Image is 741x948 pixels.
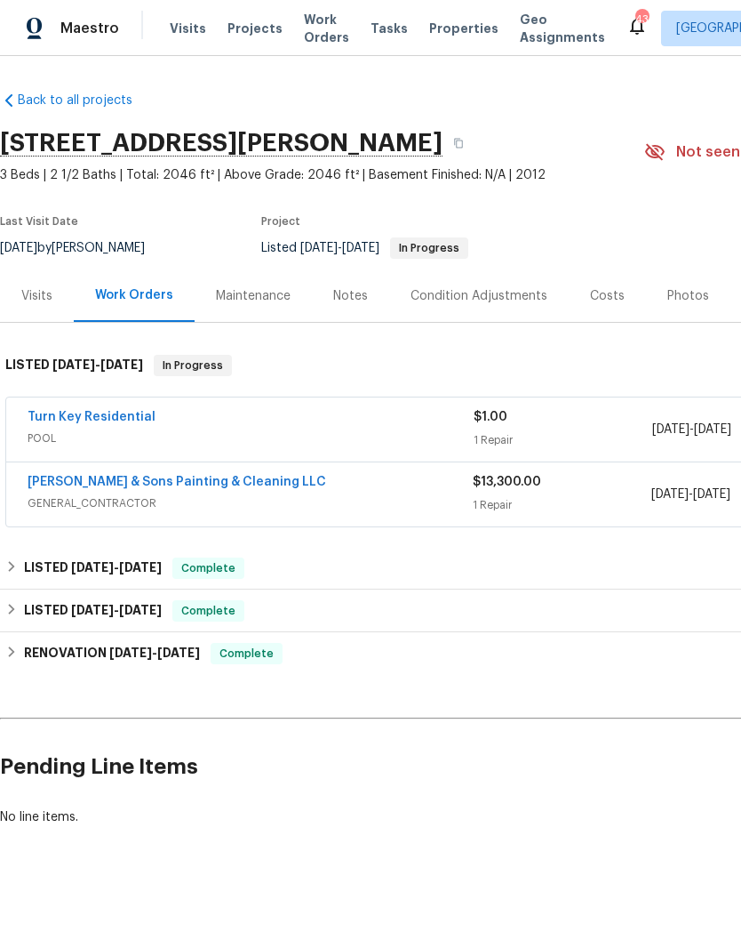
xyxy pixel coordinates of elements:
[28,430,474,447] span: POOL
[651,486,730,503] span: -
[300,242,379,254] span: -
[635,11,648,28] div: 43
[520,11,605,46] span: Geo Assignments
[155,357,230,374] span: In Progress
[694,423,731,436] span: [DATE]
[60,20,119,37] span: Maestro
[24,643,200,664] h6: RENOVATION
[474,431,652,449] div: 1 Repair
[227,20,283,37] span: Projects
[24,600,162,622] h6: LISTED
[119,604,162,616] span: [DATE]
[651,488,689,501] span: [DATE]
[21,287,52,305] div: Visits
[590,287,625,305] div: Costs
[5,355,143,376] h6: LISTED
[52,358,95,371] span: [DATE]
[174,559,243,577] span: Complete
[119,561,162,574] span: [DATE]
[261,216,300,227] span: Project
[667,287,709,305] div: Photos
[174,602,243,620] span: Complete
[71,604,162,616] span: -
[28,494,473,512] span: GENERAL_CONTRACTOR
[109,647,152,659] span: [DATE]
[333,287,368,305] div: Notes
[170,20,206,37] span: Visits
[474,411,507,423] span: $1.00
[410,287,547,305] div: Condition Adjustments
[71,561,114,574] span: [DATE]
[652,423,689,436] span: [DATE]
[342,242,379,254] span: [DATE]
[212,645,281,663] span: Complete
[473,476,541,488] span: $13,300.00
[693,488,730,501] span: [DATE]
[392,243,466,253] span: In Progress
[261,242,468,254] span: Listed
[304,11,349,46] span: Work Orders
[28,411,155,423] a: Turn Key Residential
[216,287,291,305] div: Maintenance
[95,286,173,304] div: Work Orders
[429,20,498,37] span: Properties
[24,558,162,579] h6: LISTED
[157,647,200,659] span: [DATE]
[652,421,731,438] span: -
[71,561,162,574] span: -
[28,476,326,488] a: [PERSON_NAME] & Sons Painting & Cleaning LLC
[370,22,408,35] span: Tasks
[442,127,474,159] button: Copy Address
[300,242,338,254] span: [DATE]
[71,604,114,616] span: [DATE]
[473,496,650,514] div: 1 Repair
[52,358,143,371] span: -
[100,358,143,371] span: [DATE]
[109,647,200,659] span: -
